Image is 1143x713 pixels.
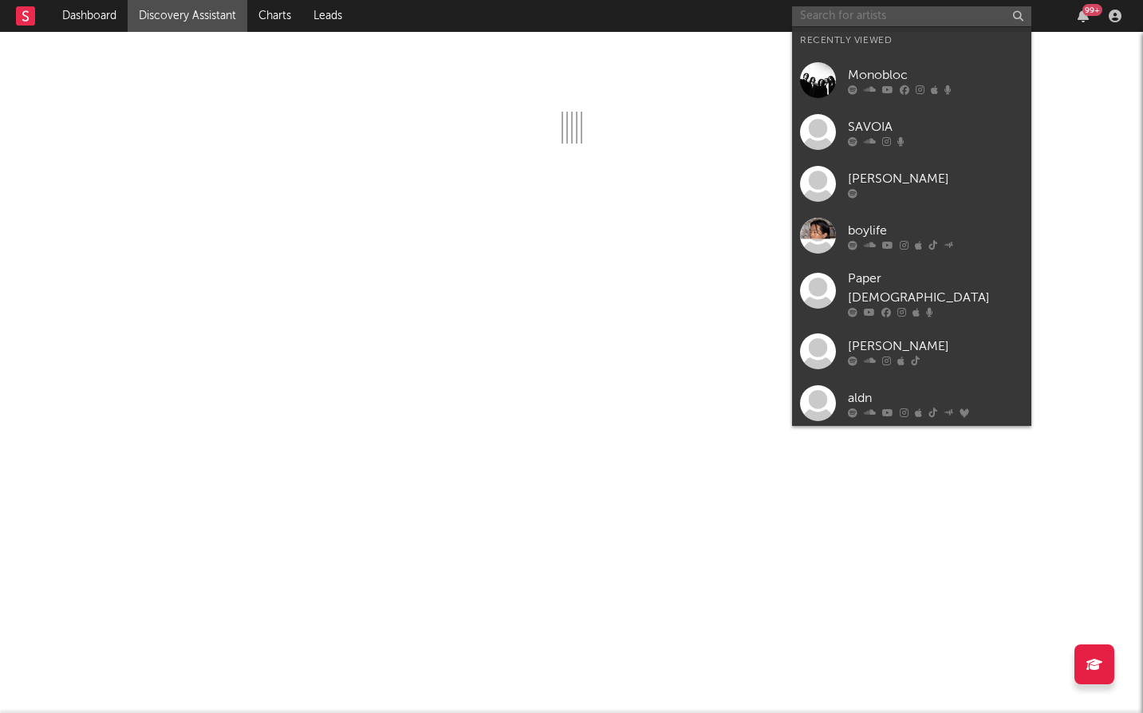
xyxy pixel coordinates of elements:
[792,54,1031,106] a: Monobloc
[848,270,1023,308] div: Paper [DEMOGRAPHIC_DATA]
[848,337,1023,356] div: [PERSON_NAME]
[792,325,1031,377] a: [PERSON_NAME]
[792,377,1031,429] a: aldn
[792,262,1031,325] a: Paper [DEMOGRAPHIC_DATA]
[848,65,1023,85] div: Monobloc
[792,210,1031,262] a: boylife
[792,6,1031,26] input: Search for artists
[848,388,1023,408] div: aldn
[792,106,1031,158] a: SAVOIA
[848,221,1023,240] div: boylife
[1078,10,1089,22] button: 99+
[800,31,1023,50] div: Recently Viewed
[848,117,1023,136] div: SAVOIA
[848,169,1023,188] div: [PERSON_NAME]
[792,158,1031,210] a: [PERSON_NAME]
[1082,4,1102,16] div: 99 +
